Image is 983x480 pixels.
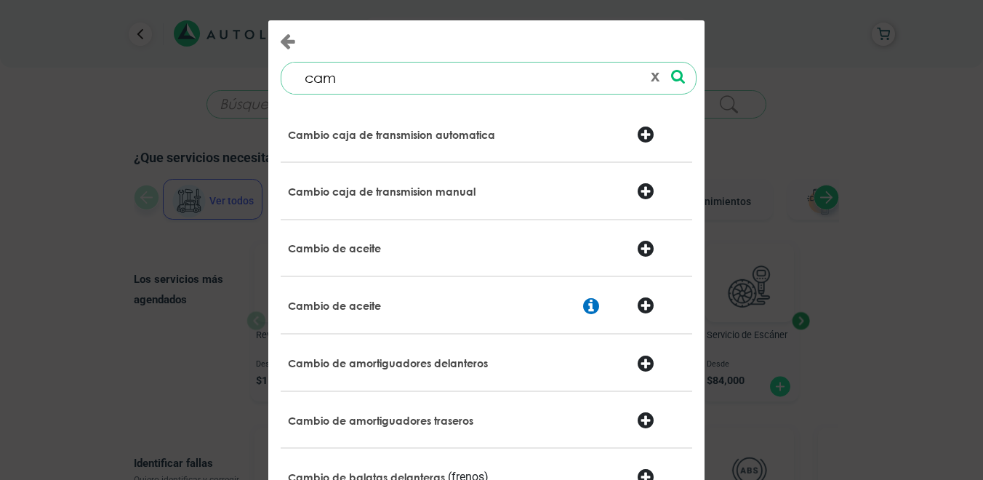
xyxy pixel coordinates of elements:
[288,356,488,371] p: Cambio de amortiguadores delanteros
[288,185,476,199] p: Cambio caja de transmision manual
[280,32,295,50] button: Close
[292,63,642,94] input: ¿Qué necesita tu vehículo?...
[645,65,665,90] button: x
[288,299,381,313] p: Cambio de aceite
[288,128,495,143] p: Cambio caja de transmision automatica
[288,241,381,256] p: Cambio de aceite
[288,414,473,428] p: Cambio de amortiguadores traseros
